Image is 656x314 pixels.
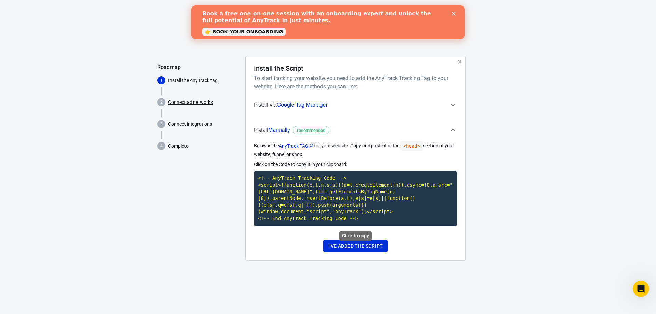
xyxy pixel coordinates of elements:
span: Install [254,126,329,135]
span: Manually [268,127,290,133]
div: Close [260,6,267,10]
iframe: Intercom live chat banner [191,5,465,39]
a: AnyTrack TAG [279,142,314,150]
span: Install via [254,100,328,109]
p: Click on the Code to copy it in your clipboard: [254,161,457,168]
text: 2 [160,100,163,105]
span: Google Tag Manager [277,102,328,108]
div: Click to copy [339,231,372,241]
text: 3 [160,122,163,126]
h4: Install the Script [254,64,303,72]
code: <head> [400,141,423,151]
a: Connect integrations [168,121,212,128]
h6: To start tracking your website, you need to add the AnyTrack Tracking Tag to your website. Here a... [254,74,454,91]
h5: Roadmap [157,64,240,71]
button: Install viaGoogle Tag Manager [254,96,457,113]
a: Connect ad networks [168,99,213,106]
text: 4 [160,144,163,148]
div: AnyTrack [157,11,499,23]
code: Click to copy [254,171,457,226]
span: recommended [295,127,328,134]
button: InstallManuallyrecommended [254,119,457,141]
a: Complete [168,142,188,150]
p: Install the AnyTrack tag [168,77,240,84]
p: Below is the for your website. Copy and paste it in the section of your website, funnel or shop. [254,141,457,158]
text: 1 [160,78,163,83]
button: I've added the script [323,240,388,252]
iframe: Intercom live chat [633,281,649,297]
